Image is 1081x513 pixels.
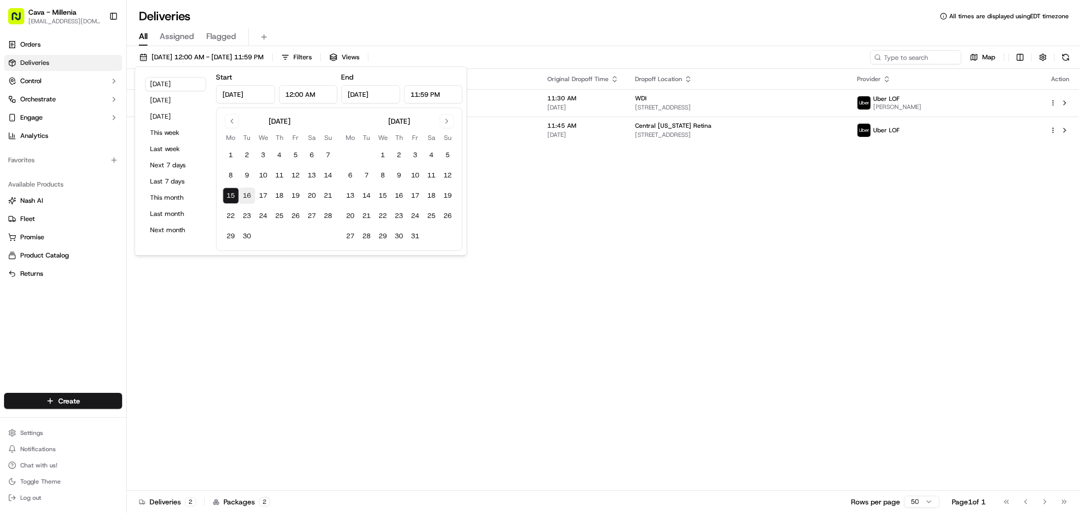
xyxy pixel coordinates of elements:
button: Create [4,393,122,409]
span: Assigned [160,30,194,43]
button: 30 [239,228,255,244]
span: Chat with us! [20,461,57,469]
span: Deliveries [20,58,49,67]
button: [DATE] [145,93,206,107]
th: Monday [223,132,239,143]
th: Wednesday [375,132,391,143]
button: This week [145,126,206,140]
button: 21 [320,188,337,204]
button: Notifications [4,442,122,456]
button: 15 [223,188,239,204]
button: 26 [288,208,304,224]
button: Refresh [1059,50,1073,64]
button: 19 [288,188,304,204]
span: 11:30 AM [547,94,619,102]
button: 23 [239,208,255,224]
button: 12 [440,167,456,184]
img: 8571987876998_91fb9ceb93ad5c398215_72.jpg [21,97,40,115]
button: 9 [239,167,255,184]
span: Uber LOF [873,95,900,103]
h1: Deliveries [139,8,191,24]
span: Fleet [20,214,35,224]
div: Page 1 of 1 [952,497,986,507]
button: Last 7 days [145,174,206,189]
button: 15 [375,188,391,204]
p: Rows per page [851,497,900,507]
button: 25 [272,208,288,224]
span: [DATE] [547,103,619,112]
span: [EMAIL_ADDRESS][DOMAIN_NAME] [28,17,101,25]
button: See all [157,130,184,142]
button: Log out [4,491,122,505]
span: Nash AI [20,196,43,205]
button: Fleet [4,211,122,227]
span: Pylon [101,251,123,259]
button: 12 [288,167,304,184]
div: Packages [213,497,270,507]
button: [DATE] [145,77,206,91]
button: 27 [343,228,359,244]
button: 6 [304,147,320,163]
button: 22 [375,208,391,224]
button: Nash AI [4,193,122,209]
a: Deliveries [4,55,122,71]
span: Settings [20,429,43,437]
th: Saturday [424,132,440,143]
button: Cava - Millenia [28,7,77,17]
button: Chat with us! [4,458,122,472]
div: Start new chat [46,97,166,107]
div: 2 [259,497,270,506]
a: Orders [4,36,122,53]
button: Returns [4,266,122,282]
button: Go to previous month [225,114,239,128]
div: Past conversations [10,132,68,140]
img: Cava Millenia [10,148,26,164]
span: Views [342,53,359,62]
div: Deliveries [139,497,196,507]
button: Settings [4,426,122,440]
img: uber-new-logo.jpeg [858,96,871,109]
img: Nash [10,10,30,30]
span: Original Dropoff Time [547,75,609,83]
button: Views [325,50,364,64]
button: Control [4,73,122,89]
button: 11 [424,167,440,184]
button: 17 [255,188,272,204]
th: Sunday [320,132,337,143]
span: API Documentation [96,227,163,237]
div: Action [1050,75,1071,83]
button: 5 [440,147,456,163]
div: 2 [185,497,196,506]
button: 22 [223,208,239,224]
th: Friday [288,132,304,143]
button: Promise [4,229,122,245]
span: • [74,157,78,165]
input: Type to search [870,50,961,64]
span: Toggle Theme [20,478,61,486]
span: [DATE] 12:00 AM - [DATE] 11:59 PM [152,53,264,62]
button: Engage [4,109,122,126]
button: Last week [145,142,206,156]
span: Engage [20,113,43,122]
span: Central [US_STATE] Retina [635,122,712,130]
span: All [139,30,147,43]
button: 14 [320,167,337,184]
span: Create [58,396,80,406]
span: Flagged [206,30,236,43]
button: 4 [272,147,288,163]
button: 13 [304,167,320,184]
button: 17 [407,188,424,204]
button: 7 [359,167,375,184]
button: 8 [223,167,239,184]
span: Control [20,77,42,86]
div: [DATE] [269,116,290,126]
button: 3 [407,147,424,163]
button: 13 [343,188,359,204]
span: [DATE] [90,185,110,193]
th: Tuesday [359,132,375,143]
img: Asif Zaman Khan [10,175,26,191]
span: Map [982,53,995,62]
button: 27 [304,208,320,224]
button: 7 [320,147,337,163]
th: Tuesday [239,132,255,143]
